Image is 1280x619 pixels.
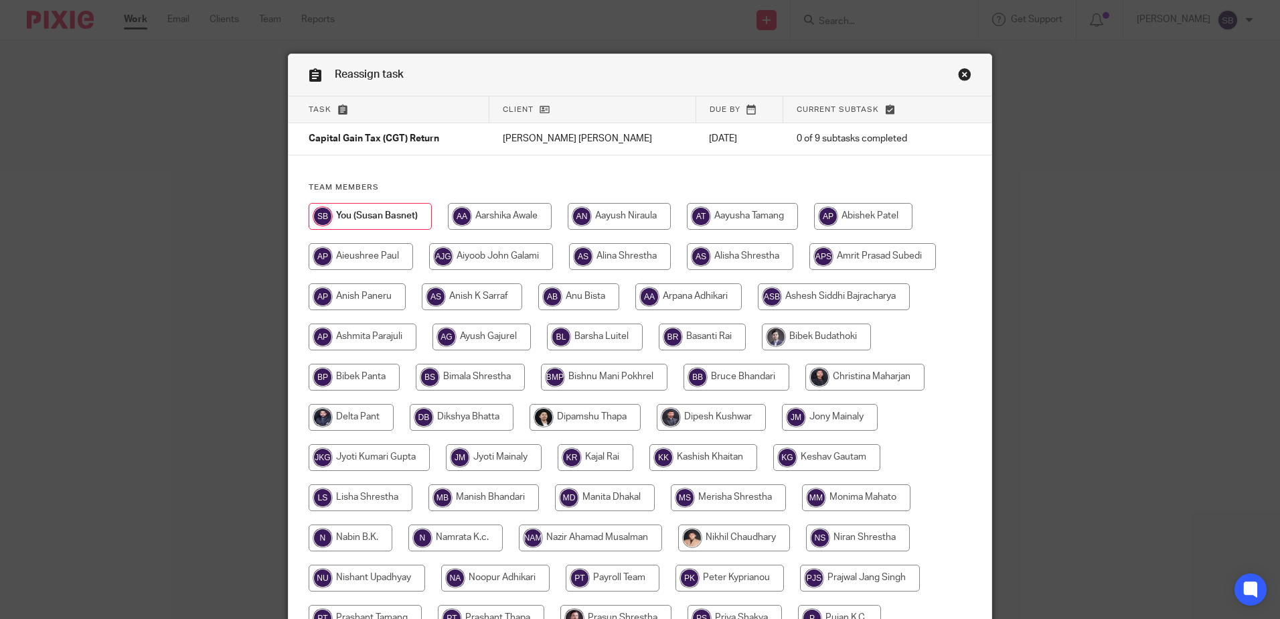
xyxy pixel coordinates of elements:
[797,106,879,113] span: Current subtask
[309,106,331,113] span: Task
[335,69,404,80] span: Reassign task
[309,182,971,193] h4: Team members
[309,135,439,144] span: Capital Gain Tax (CGT) Return
[503,106,534,113] span: Client
[709,132,769,145] p: [DATE]
[783,123,945,155] td: 0 of 9 subtasks completed
[958,68,971,86] a: Close this dialog window
[503,132,683,145] p: [PERSON_NAME] [PERSON_NAME]
[710,106,740,113] span: Due by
